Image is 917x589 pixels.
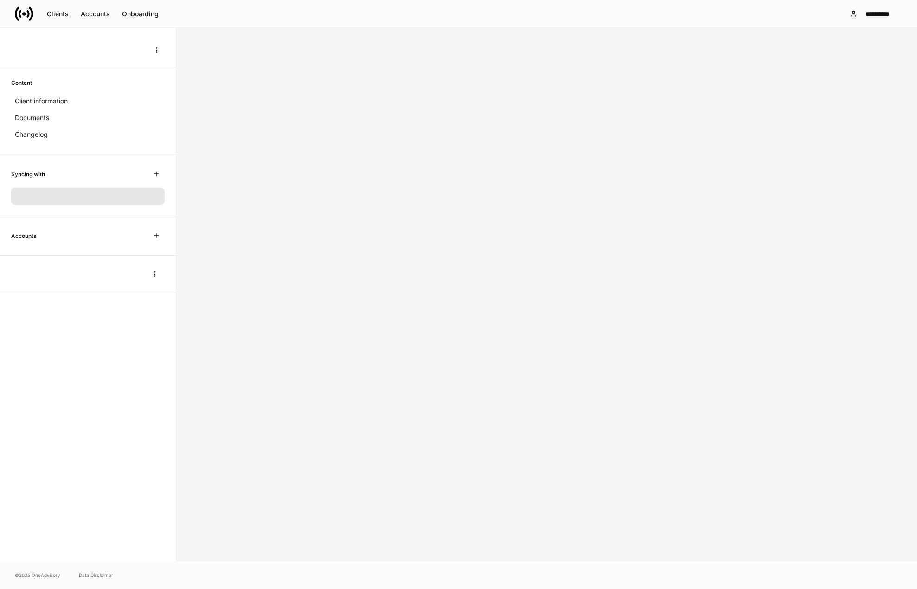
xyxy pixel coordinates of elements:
[41,6,75,21] button: Clients
[15,113,49,122] p: Documents
[79,571,113,579] a: Data Disclaimer
[11,78,32,87] h6: Content
[11,126,165,143] a: Changelog
[81,11,110,17] div: Accounts
[75,6,116,21] button: Accounts
[47,11,69,17] div: Clients
[11,231,36,240] h6: Accounts
[15,571,60,579] span: © 2025 OneAdvisory
[11,170,45,179] h6: Syncing with
[116,6,165,21] button: Onboarding
[11,93,165,109] a: Client information
[15,130,48,139] p: Changelog
[122,11,159,17] div: Onboarding
[15,96,68,106] p: Client information
[11,109,165,126] a: Documents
